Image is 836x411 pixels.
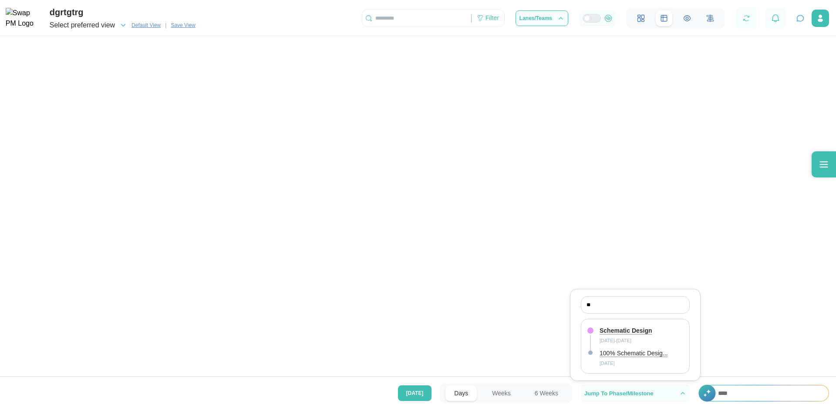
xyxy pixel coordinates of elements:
[171,21,195,30] span: Save View
[600,360,674,367] div: [DATE]
[600,326,652,336] div: Schematic Design
[519,16,552,21] span: Lanes/Teams
[50,19,127,31] button: Select preferred view
[50,19,115,31] span: Select preferred view
[50,6,199,19] div: dgrtgtrg
[581,384,690,402] button: Jump To Phase/Milestone
[483,385,519,401] button: Weeks
[6,8,41,30] img: Swap PM Logo
[131,21,161,30] span: Default View
[794,12,806,24] button: Open project assistant
[570,289,701,381] div: Jump To Phase/Milestone
[600,337,674,344] div: [DATE] - [DATE]
[740,12,752,24] button: Refresh Grid
[165,21,166,30] div: |
[584,391,654,396] span: Jump To Phase/Milestone
[600,349,667,358] div: 100% Schematic Desig...
[526,385,567,401] button: 6 Weeks
[485,13,499,23] div: Filter
[167,20,199,30] button: Save View
[445,385,477,401] button: Days
[398,385,432,401] button: [DATE]
[128,20,164,30] button: Default View
[698,385,829,401] div: +
[516,10,568,26] button: Lanes/Teams
[472,11,504,26] div: Filter
[406,386,424,401] span: [DATE]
